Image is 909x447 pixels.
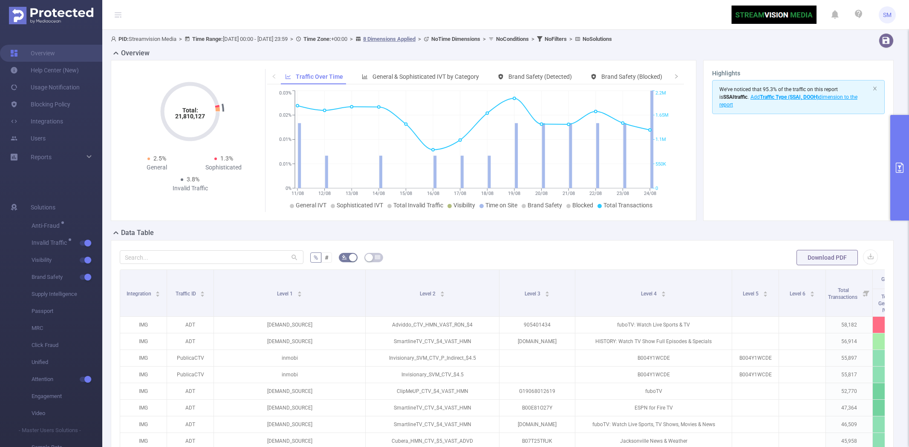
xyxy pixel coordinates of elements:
[214,383,365,399] p: [DEMAND_SOURCE]
[485,202,517,209] span: Time on Site
[589,191,602,196] tspan: 22/08
[32,337,102,354] span: Click Fraud
[200,293,205,296] i: icon: caret-down
[575,350,732,366] p: B004Y1WCDE
[297,293,302,296] i: icon: caret-down
[156,293,160,296] i: icon: caret-down
[881,276,907,282] span: General IVT
[214,400,365,416] p: [DEMAND_SOURCE]
[508,191,520,196] tspan: 19/08
[120,400,167,416] p: IMG
[291,191,303,196] tspan: 11/08
[167,367,214,383] p: PublicaCTV
[346,191,358,196] tspan: 13/08
[872,86,877,91] i: icon: close
[111,36,612,42] span: Streamvision Media [DATE] 00:00 - [DATE] 23:59 +00:00
[288,36,296,42] span: >
[32,354,102,371] span: Unified
[10,96,70,113] a: Blocking Policy
[732,367,779,383] p: B004Y1WCDE
[826,416,872,433] p: 46,509
[120,416,167,433] p: IMG
[655,186,658,191] tspan: 0
[528,202,562,209] span: Brand Safety
[796,250,858,265] button: Download PDF
[285,74,291,80] i: icon: line-chart
[277,291,294,297] span: Level 1
[826,383,872,399] p: 52,770
[111,36,118,42] i: icon: user
[480,36,488,42] span: >
[661,290,666,295] div: Sort
[416,36,424,42] span: >
[545,290,550,295] div: Sort
[167,333,214,350] p: ADT
[760,94,819,100] b: Traffic Type (SSAI, DOOH)
[10,62,79,79] a: Help Center (New)
[375,255,380,260] i: icon: table
[366,333,499,350] p: SmartlineTV_CTV_$4_VAST_HMN
[655,161,666,167] tspan: 550K
[362,74,368,80] i: icon: bar-chart
[32,388,102,405] span: Engagement
[872,84,877,93] button: icon: close
[121,228,154,238] h2: Data Table
[535,191,548,196] tspan: 20/08
[644,191,656,196] tspan: 24/08
[32,269,102,286] span: Brand Safety
[601,73,662,80] span: Brand Safety (Blocked)
[481,191,493,196] tspan: 18/08
[508,73,572,80] span: Brand Safety (Detected)
[440,290,444,292] i: icon: caret-up
[32,223,63,229] span: Anti-Fraud
[271,74,277,79] i: icon: left
[366,317,499,333] p: Adviddo_CTV_HMN_VAST_RON_$4
[828,287,859,300] span: Total Transactions
[120,383,167,399] p: IMG
[200,290,205,295] div: Sort
[454,191,466,196] tspan: 17/08
[10,45,55,62] a: Overview
[440,293,444,296] i: icon: caret-down
[763,293,768,296] i: icon: caret-down
[32,252,102,269] span: Visibility
[499,383,575,399] p: G19068012619
[157,184,224,193] div: Invalid Traffic
[192,36,223,42] b: Time Range:
[440,290,445,295] div: Sort
[10,113,63,130] a: Integrations
[575,400,732,416] p: ESPN for Fire TV
[655,137,666,143] tspan: 1.1M
[121,48,150,58] h2: Overview
[120,367,167,383] p: IMG
[366,350,499,366] p: Invisionary_SVM_CTV_P_Indirect_$4.5
[200,290,205,292] i: icon: caret-up
[525,291,542,297] span: Level 3
[719,94,857,108] span: Add dimension to the report
[156,290,160,292] i: icon: caret-up
[826,400,872,416] p: 47,364
[545,293,549,296] i: icon: caret-down
[31,154,52,160] span: Reports
[303,36,331,42] b: Time Zone:
[214,416,365,433] p: [DEMAND_SOURCE]
[431,36,480,42] b: No Time Dimensions
[214,367,365,383] p: inmobi
[575,383,732,399] p: fuboTV
[31,199,55,216] span: Solutions
[567,36,575,42] span: >
[214,333,365,350] p: [DEMAND_SOURCE]
[176,291,197,297] span: Traffic ID
[167,416,214,433] p: ADT
[860,270,872,316] i: Filter menu
[763,290,768,292] i: icon: caret-up
[153,155,166,162] span: 2.5%
[155,290,160,295] div: Sort
[167,350,214,366] p: PublicaCTV
[529,36,537,42] span: >
[810,293,814,296] i: icon: caret-down
[575,416,732,433] p: fuboTV: Watch Live Sports, TV Shows, Movies & News
[572,202,593,209] span: Blocked
[499,317,575,333] p: 905401434
[363,36,416,42] u: 8 Dimensions Applied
